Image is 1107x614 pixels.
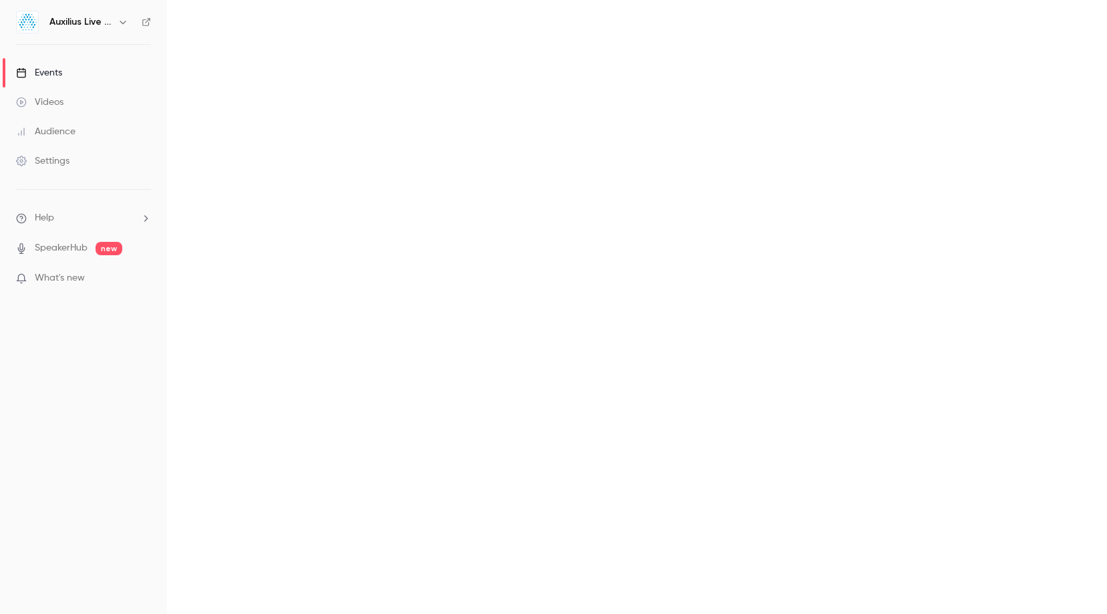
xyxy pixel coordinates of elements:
[35,211,54,225] span: Help
[17,11,38,33] img: Auxilius Live Sessions
[96,242,122,255] span: new
[35,271,85,285] span: What's new
[35,241,88,255] a: SpeakerHub
[16,125,75,138] div: Audience
[16,66,62,80] div: Events
[16,154,69,168] div: Settings
[49,15,112,29] h6: Auxilius Live Sessions
[16,96,63,109] div: Videos
[16,211,151,225] li: help-dropdown-opener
